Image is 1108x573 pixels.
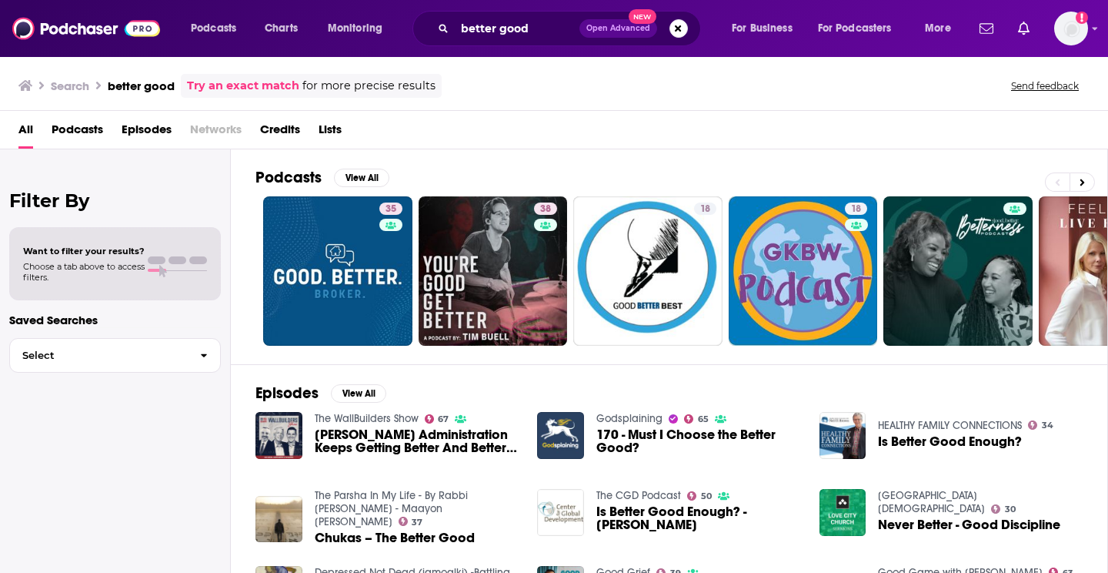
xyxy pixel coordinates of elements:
[260,117,300,149] a: Credits
[9,313,221,327] p: Saved Searches
[315,531,475,545] span: Chukas – The Better Good
[265,18,298,39] span: Charts
[537,489,584,536] img: Is Better Good Enough? - Andrew Steer
[52,117,103,149] a: Podcasts
[315,428,519,454] a: Trump Administration Keeps Getting Better And Better! Good News Friday!
[540,202,551,217] span: 38
[818,18,892,39] span: For Podcasters
[819,489,866,536] img: Never Better - Good Discipline
[721,16,812,41] button: open menu
[23,246,145,256] span: Want to filter your results?
[700,202,710,217] span: 18
[438,416,449,423] span: 67
[23,261,145,283] span: Choose a tab above to access filters.
[1012,15,1036,42] a: Show notifications dropdown
[684,414,709,424] a: 65
[596,412,662,425] a: Godsplaining
[732,18,793,39] span: For Business
[878,489,985,515] a: Love City Church
[973,15,1000,42] a: Show notifications dropdown
[412,519,422,526] span: 37
[819,412,866,459] img: Is Better Good Enough?
[9,338,221,373] button: Select
[255,384,386,403] a: EpisodesView All
[1054,12,1088,45] button: Show profile menu
[255,168,322,187] h2: Podcasts
[425,414,449,424] a: 67
[255,412,302,459] img: Trump Administration Keeps Getting Better And Better! Good News Friday!
[9,189,221,212] h2: Filter By
[878,435,1022,448] a: Is Better Good Enough?
[334,169,389,187] button: View All
[328,18,382,39] span: Monitoring
[10,350,188,360] span: Select
[255,16,307,41] a: Charts
[1076,12,1088,24] svg: Add a profile image
[534,203,557,215] a: 38
[1042,422,1053,429] span: 34
[12,14,160,43] img: Podchaser - Follow, Share and Rate Podcasts
[187,77,299,95] a: Try an exact match
[629,9,656,24] span: New
[315,412,419,425] a: The WallBuilders Show
[1054,12,1088,45] span: Logged in as kkade
[51,79,89,93] h3: Search
[122,117,172,149] a: Episodes
[694,203,716,215] a: 18
[18,117,33,149] a: All
[317,16,402,41] button: open menu
[914,16,970,41] button: open menu
[991,504,1016,514] a: 30
[108,79,175,93] h3: better good
[1054,12,1088,45] img: User Profile
[455,16,579,41] input: Search podcasts, credits, & more...
[419,196,568,346] a: 38
[701,493,712,500] span: 50
[1005,506,1016,513] span: 30
[180,16,256,41] button: open menu
[687,491,712,501] a: 50
[586,25,650,32] span: Open Advanced
[537,412,584,459] img: 170 - Must I Choose the Better Good?
[319,117,342,149] a: Lists
[1006,79,1083,92] button: Send feedback
[255,496,302,543] img: Chukas – The Better Good
[596,505,801,531] span: Is Better Good Enough? - [PERSON_NAME]
[190,117,242,149] span: Networks
[379,203,402,215] a: 35
[315,489,468,528] a: The Parsha In My Life - By Rabbi Reuven Wolf - Maayon Yisroel
[596,505,801,531] a: Is Better Good Enough? - Andrew Steer
[596,489,681,502] a: The CGD Podcast
[573,196,723,346] a: 18
[596,428,801,454] a: 170 - Must I Choose the Better Good?
[878,419,1022,432] a: HEALTHY FAMILY CONNECTIONS
[331,384,386,403] button: View All
[191,18,236,39] span: Podcasts
[1028,421,1053,430] a: 34
[263,196,412,346] a: 35
[845,203,867,215] a: 18
[729,196,878,346] a: 18
[878,518,1060,531] a: Never Better - Good Discipline
[255,168,389,187] a: PodcastsView All
[925,18,951,39] span: More
[255,384,319,403] h2: Episodes
[302,77,436,95] span: for more precise results
[385,202,396,217] span: 35
[579,19,657,38] button: Open AdvancedNew
[427,11,716,46] div: Search podcasts, credits, & more...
